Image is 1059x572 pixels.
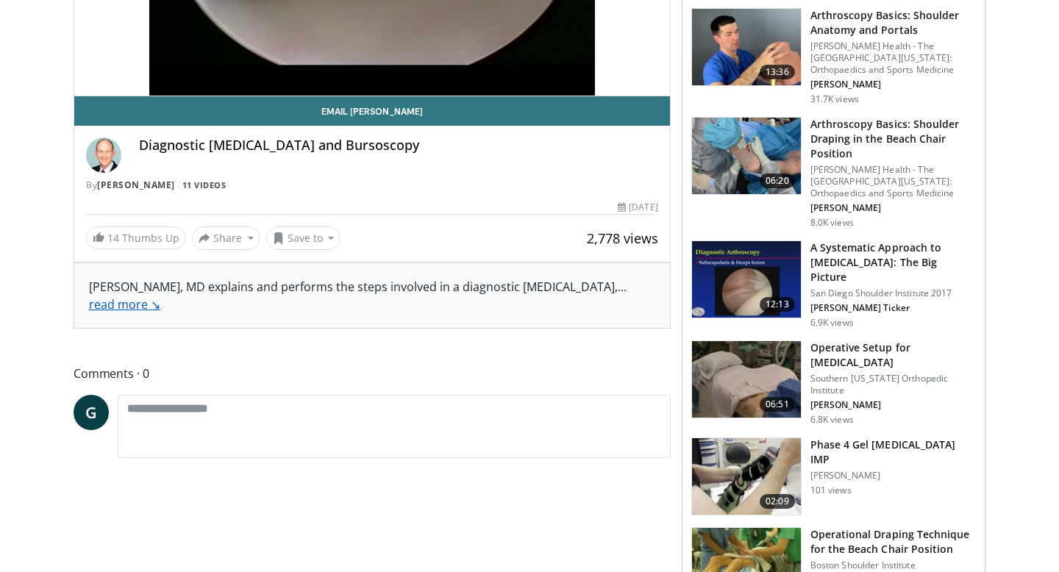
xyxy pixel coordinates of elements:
[692,341,801,418] img: Shoulder_Arthroscopy_OR_Setup_100004507_3.jpg.150x105_q85_crop-smart_upscale.jpg
[760,397,795,412] span: 06:51
[86,179,658,192] div: By
[107,231,119,245] span: 14
[810,302,976,314] p: [PERSON_NAME] Ticker
[810,93,859,105] p: 31.7K views
[810,164,976,199] p: [PERSON_NAME] Health - The [GEOGRAPHIC_DATA][US_STATE]: Orthopaedics and Sports Medicine
[139,137,658,154] h4: Diagnostic [MEDICAL_DATA] and Bursoscopy
[74,364,671,383] span: Comments 0
[692,118,801,194] img: 31864782-ea8b-4b70-b498-d4c268f961cf.150x105_q85_crop-smart_upscale.jpg
[810,240,976,285] h3: A Systematic Approach to [MEDICAL_DATA]: The Big Picture
[810,485,852,496] p: 101 views
[810,340,976,370] h3: Operative Setup for [MEDICAL_DATA]
[692,9,801,85] img: 9534a039-0eaa-4167-96cf-d5be049a70d8.150x105_q85_crop-smart_upscale.jpg
[177,179,231,191] a: 11 Videos
[810,79,976,90] p: [PERSON_NAME]
[86,226,186,249] a: 14 Thumbs Up
[810,317,854,329] p: 6.9K views
[89,296,160,312] a: read more ↘
[691,8,976,105] a: 13:36 Arthroscopy Basics: Shoulder Anatomy and Portals [PERSON_NAME] Health - The [GEOGRAPHIC_DAT...
[691,340,976,426] a: 06:51 Operative Setup for [MEDICAL_DATA] Southern [US_STATE] Orthopedic Institute [PERSON_NAME] 6...
[810,117,976,161] h3: Arthroscopy Basics: Shoulder Draping in the Beach Chair Position
[810,217,854,229] p: 8.0K views
[192,226,260,250] button: Share
[810,399,976,411] p: [PERSON_NAME]
[587,229,658,247] span: 2,778 views
[97,179,175,191] a: [PERSON_NAME]
[810,8,976,37] h3: Arthroscopy Basics: Shoulder Anatomy and Portals
[810,437,976,467] h3: Phase 4 Gel [MEDICAL_DATA] IMP
[810,470,976,482] p: [PERSON_NAME]
[810,202,976,214] p: [PERSON_NAME]
[692,241,801,318] img: c8f52776-22f8-451d-b056-c6ef289fa353.150x105_q85_crop-smart_upscale.jpg
[266,226,341,250] button: Save to
[692,438,801,515] img: 024b95cd-001e-434c-8b0d-cd920ec12089.150x105_q85_crop-smart_upscale.jpg
[810,527,976,557] h3: Operational Draping Technique for the Beach Chair Position
[691,117,976,229] a: 06:20 Arthroscopy Basics: Shoulder Draping in the Beach Chair Position [PERSON_NAME] Health - The...
[760,494,795,509] span: 02:09
[74,96,670,126] a: Email [PERSON_NAME]
[691,437,976,515] a: 02:09 Phase 4 Gel [MEDICAL_DATA] IMP [PERSON_NAME] 101 views
[74,395,109,430] a: G
[760,297,795,312] span: 12:13
[618,201,657,214] div: [DATE]
[691,240,976,329] a: 12:13 A Systematic Approach to [MEDICAL_DATA]: The Big Picture San Diego Shoulder Institute 2017 ...
[810,373,976,396] p: Southern [US_STATE] Orthopedic Institute
[760,174,795,188] span: 06:20
[810,287,976,299] p: San Diego Shoulder Institute 2017
[760,65,795,79] span: 13:36
[810,40,976,76] p: [PERSON_NAME] Health - The [GEOGRAPHIC_DATA][US_STATE]: Orthopaedics and Sports Medicine
[810,414,854,426] p: 6.8K views
[89,278,655,313] div: [PERSON_NAME], MD explains and performs the steps involved in a diagnostic [MEDICAL_DATA],
[810,560,976,571] p: Boston Shoulder Institute
[89,279,627,312] span: ...
[86,137,121,173] img: Avatar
